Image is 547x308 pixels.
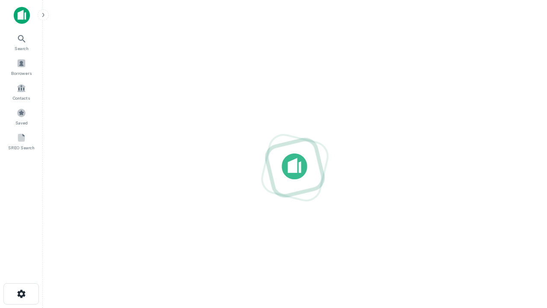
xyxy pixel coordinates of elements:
[504,240,547,281] iframe: Chat Widget
[8,144,35,151] span: SREO Search
[3,130,40,153] a: SREO Search
[3,80,40,103] a: Contacts
[15,119,28,126] span: Saved
[14,7,30,24] img: capitalize-icon.png
[13,95,30,101] span: Contacts
[15,45,29,52] span: Search
[3,30,40,53] a: Search
[3,105,40,128] a: Saved
[11,70,32,77] span: Borrowers
[3,55,40,78] a: Borrowers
